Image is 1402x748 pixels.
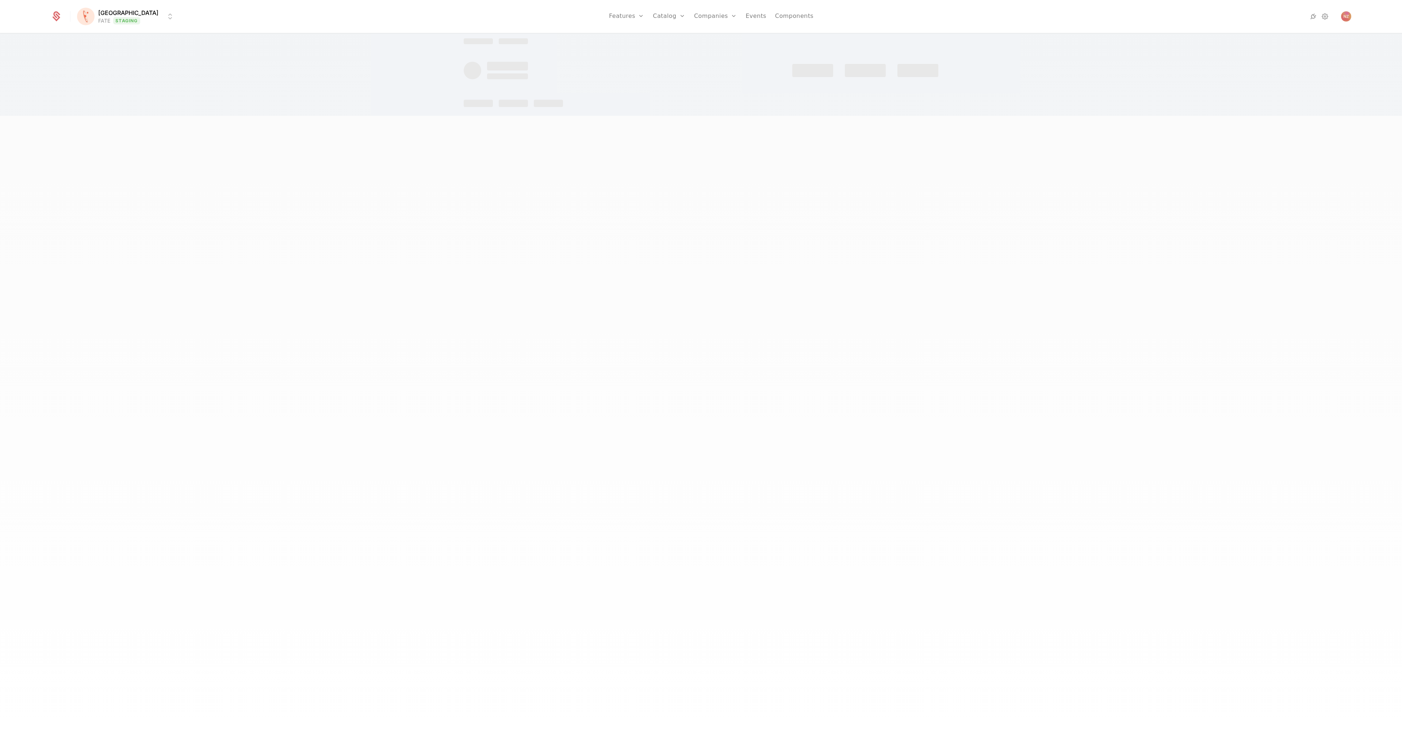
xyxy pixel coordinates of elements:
[1341,11,1351,22] img: Nikola Zendeli
[113,17,140,24] span: Staging
[1321,12,1329,21] a: Settings
[1341,11,1351,22] button: Open user button
[98,8,158,17] span: [GEOGRAPHIC_DATA]
[79,8,175,24] button: Select environment
[77,8,95,25] img: Florence
[1309,12,1318,21] a: Integrations
[98,17,110,24] div: FATE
